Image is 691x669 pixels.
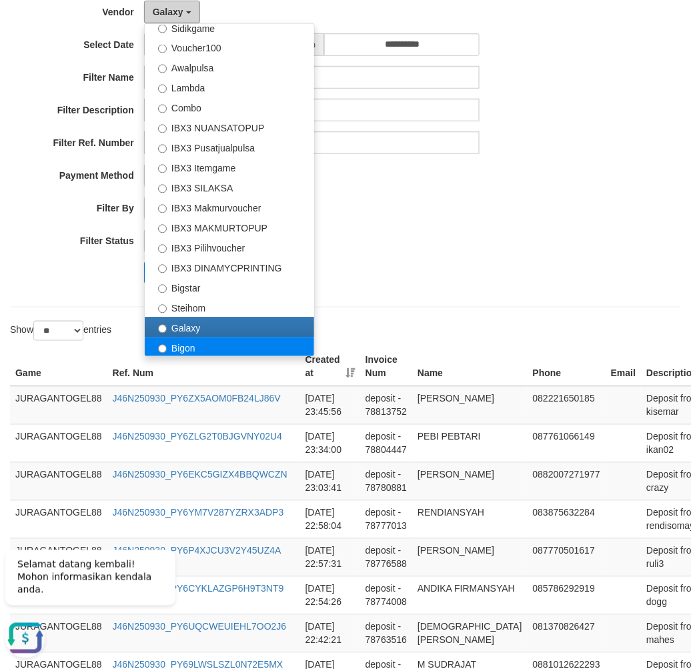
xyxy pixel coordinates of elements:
td: JURAGANTOGEL88 [10,424,107,462]
td: deposit - 78774008 [360,576,412,614]
label: Awalpulsa [145,57,314,77]
td: 081370826427 [528,614,606,652]
td: RENDIANSYAH [412,500,528,538]
input: Sidikgame [158,25,167,33]
input: IBX3 SILAKSA [158,185,167,193]
label: IBX3 Makmurvoucher [145,197,314,217]
td: deposit - 78813752 [360,386,412,425]
td: [DATE] 23:03:41 [300,462,360,500]
label: Combo [145,97,314,117]
td: [DATE] 23:45:56 [300,386,360,425]
input: IBX3 NUANSATOPUP [158,125,167,133]
input: Galaxy [158,325,167,333]
input: Bigstar [158,285,167,293]
label: Steihom [145,297,314,317]
label: Show entries [10,321,111,341]
td: 087761066149 [528,424,606,462]
input: IBX3 Pilihvoucher [158,245,167,253]
td: PEBI PEBTARI [412,424,528,462]
button: Open LiveChat chat widget [5,80,45,120]
td: ANDIKA FIRMANSYAH [412,576,528,614]
td: deposit - 78777013 [360,500,412,538]
label: IBX3 Itemgame [145,157,314,177]
input: Combo [158,105,167,113]
input: Bigon [158,345,167,354]
input: Steihom [158,305,167,313]
td: deposit - 78804447 [360,424,412,462]
label: IBX3 DINAMYCPRINTING [145,257,314,277]
td: JURAGANTOGEL88 [10,386,107,425]
td: [DATE] 22:57:31 [300,538,360,576]
td: 083875632284 [528,500,606,538]
a: J46N250930_PY6EKC5GIZX4BBQWCZN [113,470,287,480]
input: IBX3 DINAMYCPRINTING [158,265,167,273]
label: Lambda [145,77,314,97]
input: IBX3 MAKMURTOPUP [158,225,167,233]
button: Galaxy [144,1,200,23]
a: J46N250930_PY6CYKLAZGP6H9T3NT9 [113,584,284,594]
td: [PERSON_NAME] [412,538,528,576]
a: J46N250930_PY6ZX5AOM0FB24LJ86V [113,394,281,404]
input: Lambda [158,85,167,93]
td: 087770501617 [528,538,606,576]
th: Created at: activate to sort column ascending [300,348,360,386]
label: Voucher100 [145,37,314,57]
select: Showentries [33,321,83,341]
label: Bigon [145,338,314,358]
label: Sidikgame [145,17,314,37]
label: Bigstar [145,277,314,297]
th: Ref. Num [107,348,300,386]
td: deposit - 78780881 [360,462,412,500]
input: Voucher100 [158,45,167,53]
input: IBX3 Pusatjualpulsa [158,145,167,153]
label: IBX3 Pilihvoucher [145,237,314,257]
a: J46N250930_PY6UQCWEUIEHL7OO2J6 [113,622,287,632]
label: IBX3 NUANSATOPUP [145,117,314,137]
span: Selamat datang kembali! Mohon informasikan kendala anda. [17,21,151,57]
td: deposit - 78763516 [360,614,412,652]
span: Galaxy [153,7,183,17]
label: IBX3 MAKMURTOPUP [145,217,314,237]
th: Game [10,348,107,386]
td: [DEMOGRAPHIC_DATA] [PERSON_NAME] [412,614,528,652]
td: 082221650185 [528,386,606,425]
label: IBX3 SILAKSA [145,177,314,197]
td: 085786292919 [528,576,606,614]
label: Galaxy [145,317,314,338]
td: JURAGANTOGEL88 [10,462,107,500]
td: [DATE] 23:34:00 [300,424,360,462]
td: 0882007271977 [528,462,606,500]
input: Awalpulsa [158,65,167,73]
input: IBX3 Makmurvoucher [158,205,167,213]
th: Email [606,348,641,386]
td: [PERSON_NAME] [412,462,528,500]
label: IBX3 Pusatjualpulsa [145,137,314,157]
a: J46N250930_PY6ZLG2T0BJGVNY02U4 [113,432,282,442]
td: JURAGANTOGEL88 [10,500,107,538]
td: [DATE] 22:54:26 [300,576,360,614]
td: [DATE] 22:42:21 [300,614,360,652]
td: deposit - 78776588 [360,538,412,576]
td: [DATE] 22:58:04 [300,500,360,538]
th: Name [412,348,528,386]
th: Phone [528,348,606,386]
a: J46N250930_PY6P4XJCU3V2Y45UZ4A [113,546,281,556]
a: J46N250930_PY6YM7V287YZRX3ADP3 [113,508,284,518]
td: [PERSON_NAME] [412,386,528,425]
input: IBX3 Itemgame [158,165,167,173]
th: Invoice Num [360,348,412,386]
